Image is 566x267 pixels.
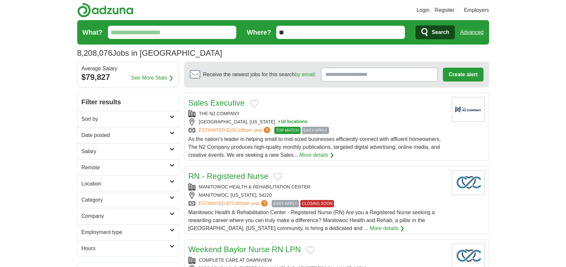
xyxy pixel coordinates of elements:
a: Login [416,6,429,14]
a: Employers [464,6,489,14]
a: Location [78,176,179,192]
div: [GEOGRAPHIC_DATA], [US_STATE] [188,118,447,125]
h2: Location [82,180,170,188]
label: Where? [247,27,271,37]
span: As the nation’s leader in helping small to mid-sized businesses efficiently connect with affluent... [188,136,441,158]
h1: Jobs in [GEOGRAPHIC_DATA] [77,49,222,57]
a: Sales Executive [188,98,245,107]
span: Search [432,26,449,39]
div: MANITOWOC HEALTH & REHABILITATION CENTER [188,184,447,190]
h2: Category [82,196,170,204]
button: Add to favorite jobs [306,246,315,254]
div: THE N2 COMPANY [188,110,447,117]
a: Remote [78,159,179,176]
button: Create alert [443,68,483,82]
span: + [278,118,281,125]
a: Register [435,6,454,14]
span: Manitowoc Health & Rehabilitation Center - Registered Nurse (RN) Are you a Registered Nurse seeki... [188,210,435,231]
img: Adzuna logo [77,3,133,17]
a: Salary [78,143,179,159]
a: Hours [78,240,179,256]
h2: Remote [82,164,170,172]
a: Category [78,192,179,208]
a: Sort by [78,111,179,127]
a: Employment type [78,224,179,240]
label: What? [83,27,103,37]
div: $79,827 [82,71,175,83]
a: Company [78,208,179,224]
img: Company logo [452,170,485,195]
a: ESTIMATED:$100,186per year? [199,127,272,134]
h2: Salary [82,148,170,155]
a: More details ❯ [299,151,334,159]
a: Weekend Baylor Nurse RN LPN [188,245,301,254]
span: $100,186 [226,127,245,133]
div: MANITOWOC, [US_STATE], 54220 [188,192,447,199]
span: TOP MATCH [274,127,300,134]
div: Average Salary [82,66,175,71]
div: COMPLETE CARE AT DAWNVIEW [188,257,447,264]
h2: Company [82,212,170,220]
button: Search [416,25,455,39]
a: ESTIMATED:$73,605per year? [199,200,269,207]
button: +10 locations [278,118,307,125]
h2: Employment type [82,228,170,236]
span: Receive the newest jobs for this search : [203,71,316,79]
span: EASY APPLY [272,200,299,207]
a: More details ❯ [370,224,404,232]
span: $73,605 [226,201,243,206]
span: EASY APPLY [302,127,329,134]
a: Date posted [78,127,179,143]
img: Company logo [452,97,485,122]
span: 8,208,076 [77,47,113,59]
a: RN - Registered Nurse [188,172,269,181]
h2: Filter results [78,93,179,111]
a: by email [295,72,315,77]
h2: Hours [82,245,170,252]
span: CLOSING SOON [300,200,334,207]
h2: Sort by [82,115,170,123]
a: Advanced [460,26,483,39]
span: ? [264,127,270,133]
button: Add to favorite jobs [250,100,258,108]
a: See More Stats ❯ [131,74,173,82]
h2: Date posted [82,131,170,139]
button: Add to favorite jobs [274,173,282,181]
span: ? [261,200,268,207]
